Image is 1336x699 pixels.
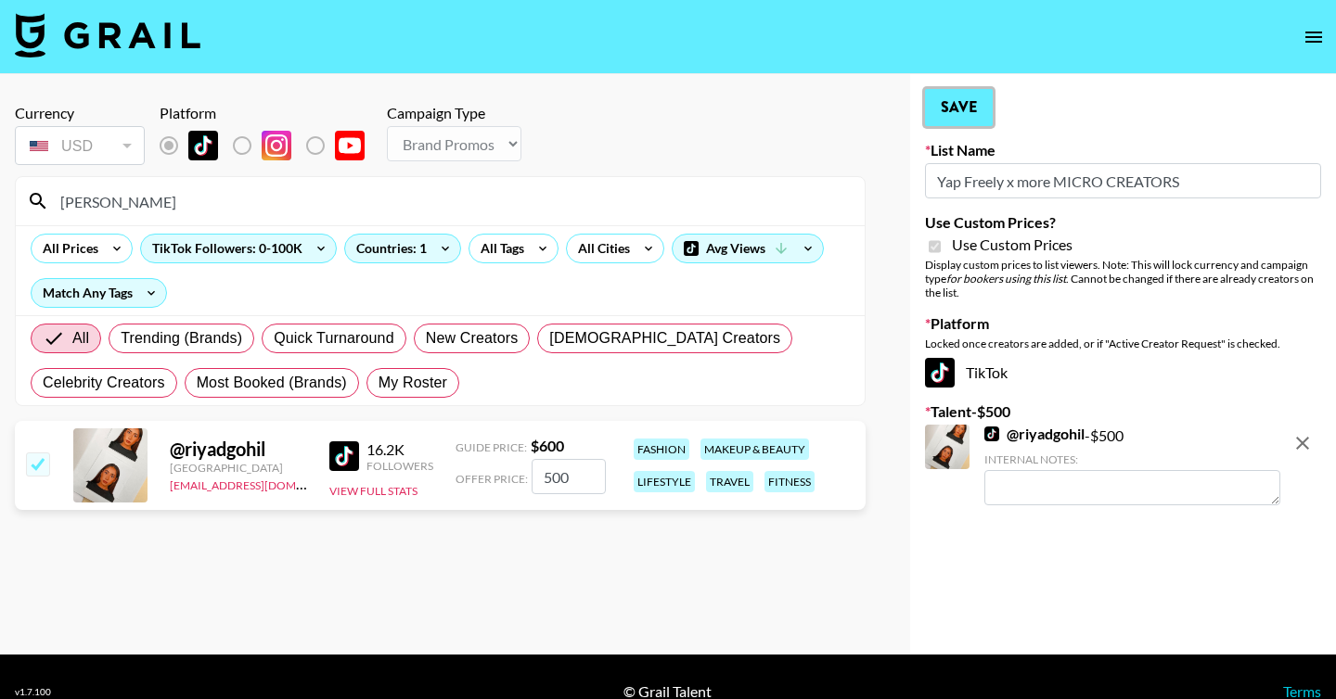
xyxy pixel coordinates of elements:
img: TikTok [984,426,999,441]
span: All [72,327,89,349]
div: @ riyadgohil [170,438,307,461]
label: Use Custom Prices? [925,213,1321,232]
img: Instagram [262,131,291,160]
span: Trending (Brands) [121,327,242,349]
div: lifestyle [634,471,695,492]
label: Platform [925,314,1321,333]
img: Grail Talent [15,13,200,57]
span: Quick Turnaround [274,327,394,349]
input: 600 [532,459,606,494]
a: @riyadgohil [984,425,1085,443]
button: remove [1284,425,1321,462]
strong: $ 600 [531,437,564,454]
div: All Tags [469,235,528,262]
div: [GEOGRAPHIC_DATA] [170,461,307,475]
div: Display custom prices to list viewers. Note: This will lock currency and campaign type . Cannot b... [925,258,1321,299]
span: Guide Price: [456,440,527,454]
em: for bookers using this list [946,272,1066,286]
div: TikTok Followers: 0-100K [141,235,336,262]
div: TikTok [925,358,1321,388]
div: Platform [160,104,379,122]
div: makeup & beauty [700,438,809,460]
div: Avg Views [673,235,823,262]
button: Save [925,89,993,126]
input: Search by User Name [49,186,854,216]
div: Followers [366,459,433,473]
span: Use Custom Prices [952,235,1073,254]
div: 16.2K [366,440,433,459]
img: YouTube [335,131,365,160]
div: Locked once creators are added, or if "Active Creator Request" is checked. [925,337,1321,350]
div: Internal Notes: [984,452,1280,466]
div: All Cities [567,235,634,262]
div: Match Any Tags [32,279,166,307]
button: open drawer [1295,19,1332,56]
div: Currency is locked to USD [15,122,145,169]
div: fashion [634,438,689,460]
div: - $ 500 [984,425,1280,505]
label: Talent - $ 500 [925,402,1321,421]
div: USD [19,130,141,162]
span: Offer Price: [456,472,528,486]
button: View Full Stats [329,484,417,498]
span: [DEMOGRAPHIC_DATA] Creators [549,327,780,349]
div: Campaign Type [387,104,521,122]
div: List locked to TikTok. [160,126,379,165]
a: [EMAIL_ADDRESS][DOMAIN_NAME] [170,475,356,492]
div: v 1.7.100 [15,686,51,698]
span: Most Booked (Brands) [197,372,347,394]
img: TikTok [329,441,359,471]
img: TikTok [188,131,218,160]
span: New Creators [426,327,519,349]
label: List Name [925,141,1321,159]
div: All Prices [32,235,102,262]
span: My Roster [379,372,447,394]
div: Countries: 1 [345,235,460,262]
img: TikTok [925,358,955,388]
span: Celebrity Creators [43,372,165,394]
div: travel [706,471,753,492]
div: Currency [15,104,145,122]
div: fitness [764,471,815,492]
